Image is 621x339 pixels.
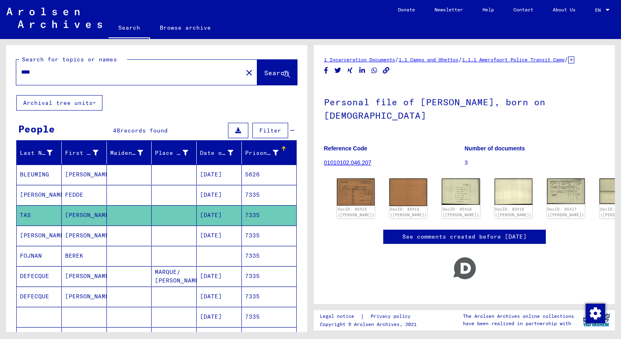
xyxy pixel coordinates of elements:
[443,207,479,217] a: DocID: 85416 ([PERSON_NAME])
[197,266,242,286] mat-cell: [DATE]
[62,266,107,286] mat-cell: [PERSON_NAME]
[465,145,525,152] b: Number of documents
[244,68,254,78] mat-icon: close
[389,178,427,206] img: 002.jpg
[547,207,584,217] a: DocID: 85417 ([PERSON_NAME])
[113,127,120,134] span: 48
[17,266,62,286] mat-cell: DEFECQUE
[382,65,391,76] button: Copy link
[242,287,296,306] mat-cell: 7335
[120,127,168,134] span: records found
[257,60,297,85] button: Search
[370,65,379,76] button: Share on WhatsApp
[155,146,198,159] div: Place of Birth
[197,287,242,306] mat-cell: [DATE]
[62,165,107,185] mat-cell: [PERSON_NAME]
[595,7,604,13] span: EN
[197,307,242,327] mat-cell: [DATE]
[20,146,63,159] div: Last Name
[17,205,62,225] mat-cell: TAS
[241,64,257,80] button: Clear
[320,312,420,321] div: |
[364,312,420,321] a: Privacy policy
[242,165,296,185] mat-cell: 5626
[242,246,296,266] mat-cell: 7335
[334,65,342,76] button: Share on Twitter
[242,205,296,225] mat-cell: 7335
[320,312,360,321] a: Legal notice
[463,320,574,327] p: have been realized in partnership with
[586,304,605,323] img: Change consent
[197,141,242,164] mat-header-cell: Date of Birth
[320,321,420,328] p: Copyright © Arolsen Archives, 2021
[62,287,107,306] mat-cell: [PERSON_NAME]
[200,149,233,157] div: Date of Birth
[324,159,371,166] a: 01010102.046.207
[346,65,354,76] button: Share on Xing
[458,56,462,63] span: /
[17,165,62,185] mat-cell: BLEUMING
[242,307,296,327] mat-cell: 7335
[399,57,458,63] a: 1.1 Camps and Ghettos
[390,207,427,217] a: DocID: 85415 ([PERSON_NAME])
[322,65,330,76] button: Share on Facebook
[338,207,374,217] a: DocID: 85415 ([PERSON_NAME])
[62,205,107,225] mat-cell: [PERSON_NAME]
[547,178,585,204] img: 001.jpg
[16,95,102,111] button: Archival tree units
[22,56,117,63] mat-label: Search for topics or names
[107,141,152,164] mat-header-cell: Maiden Name
[324,57,395,63] a: 1 Incarceration Documents
[495,207,532,217] a: DocID: 85416 ([PERSON_NAME])
[109,18,150,39] a: Search
[17,141,62,164] mat-header-cell: Last Name
[62,185,107,205] mat-cell: FEDDE
[242,266,296,286] mat-cell: 7335
[463,313,574,320] p: The Arolsen Archives online collections
[110,149,143,157] div: Maiden Name
[197,226,242,246] mat-cell: [DATE]
[150,18,221,37] a: Browse archive
[17,226,62,246] mat-cell: [PERSON_NAME]
[18,122,55,136] div: People
[242,185,296,205] mat-cell: 7335
[20,149,52,157] div: Last Name
[565,56,568,63] span: /
[197,185,242,205] mat-cell: [DATE]
[65,146,109,159] div: First Name
[465,159,605,167] p: 3
[197,165,242,185] mat-cell: [DATE]
[259,127,281,134] span: Filter
[337,178,375,206] img: 001.jpg
[110,146,154,159] div: Maiden Name
[402,233,527,241] a: See comments created before [DATE]
[581,310,612,330] img: yv_logo.png
[242,141,296,164] mat-header-cell: Prisoner #
[65,149,98,157] div: First Name
[62,141,107,164] mat-header-cell: First Name
[152,266,197,286] mat-cell: MARQUE/ [PERSON_NAME]
[462,57,565,63] a: 1.1.1 Amersfoort Police Transit Camp
[245,149,278,157] div: Prisoner #
[252,123,288,138] button: Filter
[62,226,107,246] mat-cell: [PERSON_NAME]
[242,226,296,246] mat-cell: 7335
[7,8,102,28] img: Arolsen_neg.svg
[324,83,605,133] h1: Personal file of [PERSON_NAME], born on [DEMOGRAPHIC_DATA]
[62,246,107,266] mat-cell: BEREK
[585,303,605,323] div: Change consent
[442,178,480,205] img: 001.jpg
[152,141,197,164] mat-header-cell: Place of Birth
[17,246,62,266] mat-cell: FOJNAN
[17,287,62,306] mat-cell: DEFECQUE
[200,146,243,159] div: Date of Birth
[324,145,367,152] b: Reference Code
[264,69,289,77] span: Search
[197,205,242,225] mat-cell: [DATE]
[17,185,62,205] mat-cell: [PERSON_NAME]
[155,149,188,157] div: Place of Birth
[245,146,289,159] div: Prisoner #
[395,56,399,63] span: /
[358,65,367,76] button: Share on LinkedIn
[495,178,532,205] img: 002.jpg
